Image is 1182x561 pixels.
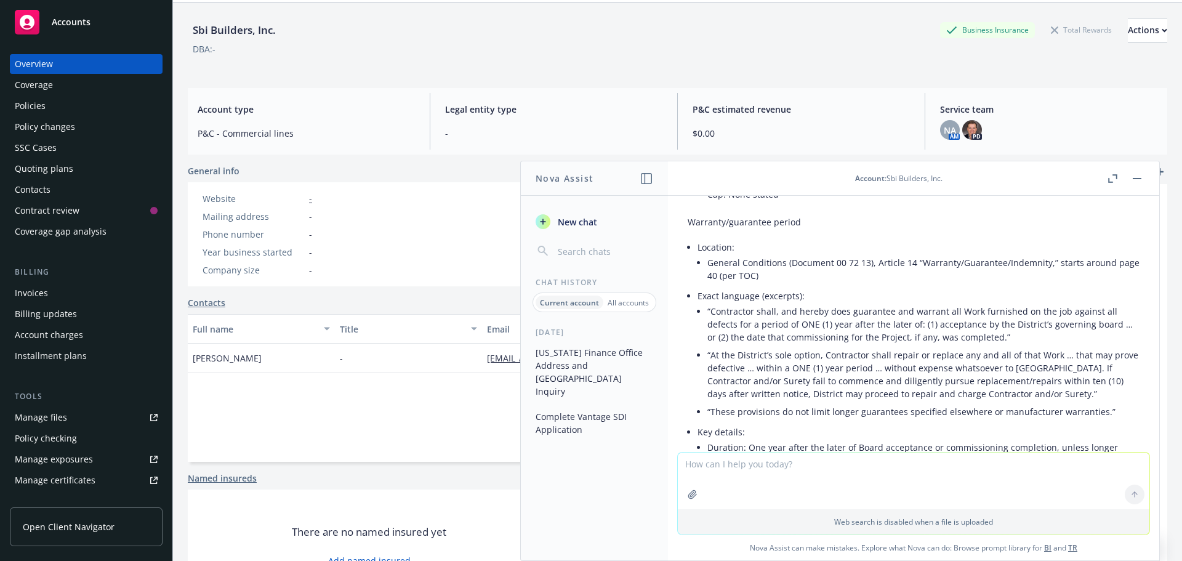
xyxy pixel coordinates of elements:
[309,264,312,276] span: -
[10,180,163,200] a: Contacts
[698,238,1140,287] li: Location:
[707,438,1140,469] li: Duration: One year after the later of Board acceptance or commissioning completion, unless longer...
[10,201,163,220] a: Contract review
[1152,164,1167,179] a: add
[698,423,1140,538] li: Key details:
[15,138,57,158] div: SSC Cases
[23,520,115,533] span: Open Client Navigator
[203,264,304,276] div: Company size
[198,127,415,140] span: P&C - Commercial lines
[531,342,658,402] button: [US_STATE] Finance Office Address and [GEOGRAPHIC_DATA] Inquiry
[707,403,1140,421] li: “These provisions do not limit longer guarantees specified elsewhere or manufacturer warranties.”
[309,193,312,204] a: -
[203,192,304,205] div: Website
[203,228,304,241] div: Phone number
[15,346,87,366] div: Installment plans
[15,54,53,74] div: Overview
[445,127,662,140] span: -
[944,124,956,137] span: NA
[962,120,982,140] img: photo
[10,304,163,324] a: Billing updates
[698,287,1140,423] li: Exact language (excerpts):
[203,246,304,259] div: Year business started
[521,277,668,288] div: Chat History
[1128,18,1167,42] button: Actions
[10,408,163,427] a: Manage files
[688,216,1140,228] p: Warranty/guarantee period
[15,117,75,137] div: Policy changes
[608,297,649,308] p: All accounts
[540,297,599,308] p: Current account
[555,243,653,260] input: Search chats
[10,429,163,448] a: Policy checking
[309,228,312,241] span: -
[15,325,83,345] div: Account charges
[188,314,335,344] button: Full name
[193,352,262,365] span: [PERSON_NAME]
[10,390,163,403] div: Tools
[10,283,163,303] a: Invoices
[707,302,1140,346] li: “Contractor shall, and hereby does guarantee and warrant all Work furnished on the job against al...
[52,17,90,27] span: Accounts
[445,103,662,116] span: Legal entity type
[940,103,1157,116] span: Service team
[487,352,641,364] a: [EMAIL_ADDRESS][DOMAIN_NAME]
[10,5,163,39] a: Accounts
[193,42,215,55] div: DBA: -
[1068,543,1077,553] a: TR
[15,429,77,448] div: Policy checking
[15,222,107,241] div: Coverage gap analysis
[487,323,709,336] div: Email
[10,266,163,278] div: Billing
[521,327,668,337] div: [DATE]
[309,246,312,259] span: -
[531,406,658,440] button: Complete Vantage SDI Application
[707,254,1140,285] li: General Conditions (Document 00 72 13), Article 14 “Warranty/Guarantee/Indemnity,” starts around ...
[693,127,910,140] span: $0.00
[193,323,316,336] div: Full name
[10,470,163,490] a: Manage certificates
[198,103,415,116] span: Account type
[340,352,343,365] span: -
[15,159,73,179] div: Quoting plans
[10,117,163,137] a: Policy changes
[15,283,48,303] div: Invoices
[855,173,943,184] div: : Sbi Builders, Inc.
[188,22,281,38] div: Sbi Builders, Inc.
[685,517,1142,527] p: Web search is disabled when a file is uploaded
[188,296,225,309] a: Contacts
[555,216,597,228] span: New chat
[1045,22,1118,38] div: Total Rewards
[15,201,79,220] div: Contract review
[536,172,593,185] h1: Nova Assist
[693,103,910,116] span: P&C estimated revenue
[707,346,1140,403] li: “At the District’s sole option, Contractor shall repair or replace any and all of that Work … tha...
[10,222,163,241] a: Coverage gap analysis
[10,75,163,95] a: Coverage
[1044,543,1051,553] a: BI
[15,180,50,200] div: Contacts
[482,314,727,344] button: Email
[188,164,239,177] span: General info
[10,450,163,469] a: Manage exposures
[10,159,163,179] a: Quoting plans
[15,470,95,490] div: Manage certificates
[15,450,93,469] div: Manage exposures
[15,408,67,427] div: Manage files
[10,54,163,74] a: Overview
[10,491,163,511] a: Manage claims
[15,75,53,95] div: Coverage
[203,210,304,223] div: Mailing address
[340,323,464,336] div: Title
[309,210,312,223] span: -
[531,211,658,233] button: New chat
[10,96,163,116] a: Policies
[10,325,163,345] a: Account charges
[855,173,885,184] span: Account
[335,314,482,344] button: Title
[15,304,77,324] div: Billing updates
[940,22,1035,38] div: Business Insurance
[10,138,163,158] a: SSC Cases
